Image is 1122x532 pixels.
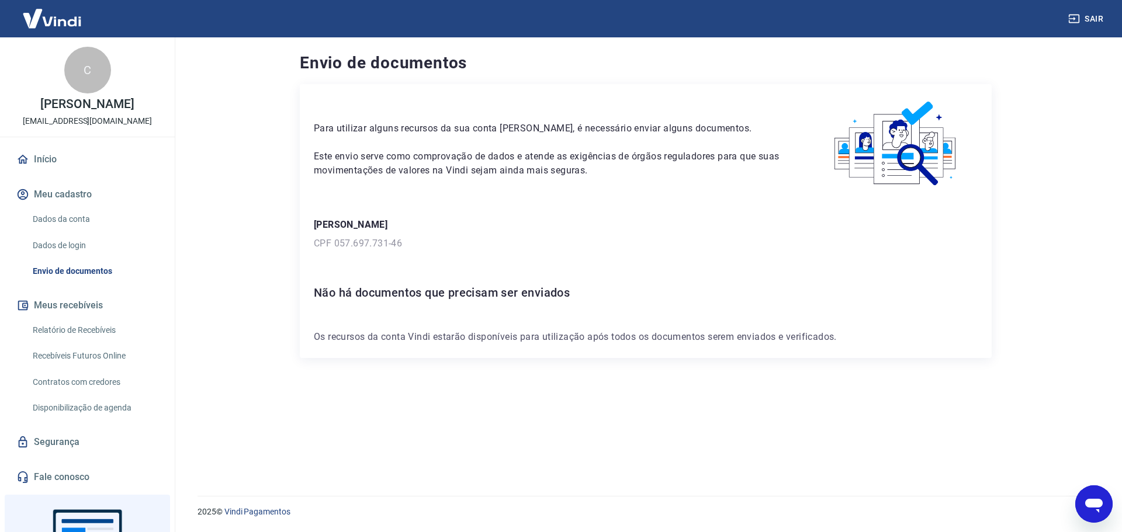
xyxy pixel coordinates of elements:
[198,506,1094,518] p: 2025 ©
[314,218,978,232] p: [PERSON_NAME]
[14,464,161,490] a: Fale conosco
[314,237,978,251] p: CPF 057.697.731-46
[28,234,161,258] a: Dados de login
[1066,8,1108,30] button: Sair
[28,207,161,231] a: Dados da conta
[314,330,978,344] p: Os recursos da conta Vindi estarão disponíveis para utilização após todos os documentos serem env...
[28,344,161,368] a: Recebíveis Futuros Online
[28,259,161,283] a: Envio de documentos
[300,51,992,75] h4: Envio de documentos
[64,47,111,93] div: C
[224,507,290,516] a: Vindi Pagamentos
[14,293,161,318] button: Meus recebíveis
[14,182,161,207] button: Meu cadastro
[40,98,134,110] p: [PERSON_NAME]
[1075,485,1113,523] iframe: Botão para abrir a janela de mensagens
[815,98,978,190] img: waiting_documents.41d9841a9773e5fdf392cede4d13b617.svg
[28,370,161,394] a: Contratos com credores
[314,149,787,178] p: Este envio serve como comprovação de dados e atende as exigências de órgãos reguladores para que ...
[28,318,161,342] a: Relatório de Recebíveis
[14,429,161,455] a: Segurança
[28,396,161,420] a: Disponibilização de agenda
[314,283,978,302] h6: Não há documentos que precisam ser enviados
[14,147,161,172] a: Início
[23,115,152,127] p: [EMAIL_ADDRESS][DOMAIN_NAME]
[314,121,787,135] p: Para utilizar alguns recursos da sua conta [PERSON_NAME], é necessário enviar alguns documentos.
[14,1,90,36] img: Vindi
